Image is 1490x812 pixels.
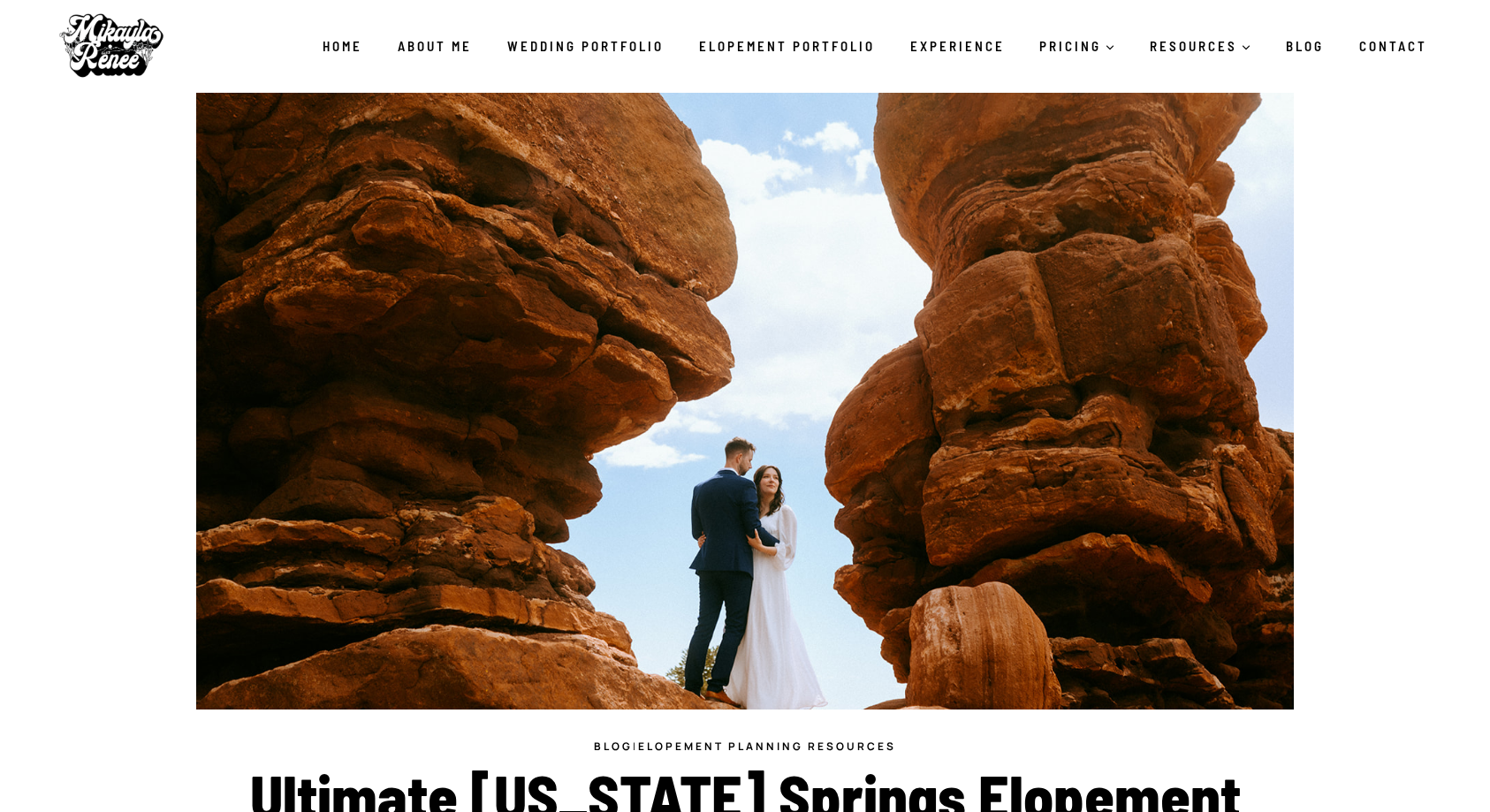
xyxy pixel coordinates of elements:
span: PRICING [1039,35,1114,57]
a: Contact [1342,27,1445,65]
a: Blog [1268,27,1342,65]
a: Experience [893,27,1022,65]
a: Home [305,27,380,65]
a: Wedding Portfolio [490,27,681,65]
img: garden of the gods elopement [196,93,1294,710]
a: RESOURCES [1132,27,1268,65]
span: RESOURCES [1150,35,1251,57]
a: About Me [380,27,490,65]
nav: Primary Navigation [305,27,1445,65]
span: | [594,739,896,754]
a: Elopement Portfolio [681,27,893,65]
a: PRICING [1022,27,1133,65]
a: blog [594,739,633,754]
a: Elopement Planning Resources [638,739,896,754]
